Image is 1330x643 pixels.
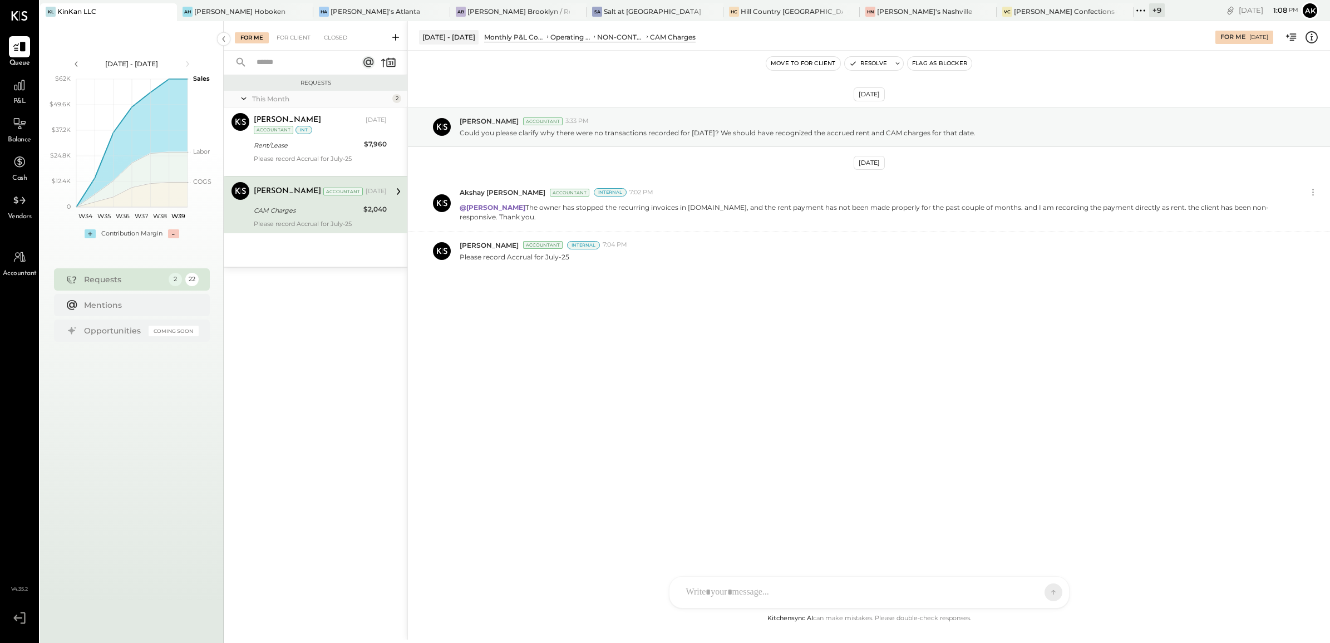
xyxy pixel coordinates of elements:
div: 2 [392,94,401,103]
div: For Client [271,32,316,43]
span: [PERSON_NAME] [460,240,519,250]
div: [DATE] [854,87,885,101]
div: Please record Accrual for July-25 [254,220,387,228]
div: Requests [229,79,402,87]
div: Accountant [523,241,563,249]
div: Monthly P&L Comparison [484,32,545,42]
text: $37.2K [52,126,71,134]
div: $7,960 [364,139,387,150]
button: Ak [1301,2,1319,19]
strong: @[PERSON_NAME] [460,203,525,212]
div: Accountant [550,189,589,197]
div: Contribution Margin [101,229,162,238]
div: [DATE] [1239,5,1298,16]
div: Accountant [523,117,563,125]
text: $24.8K [50,151,71,159]
span: Vendors [8,212,32,222]
text: 0 [67,203,71,210]
div: [PERSON_NAME]'s Atlanta [331,7,420,16]
text: W35 [97,212,111,220]
button: Resolve [845,57,891,70]
text: W37 [134,212,147,220]
span: Akshay [PERSON_NAME] [460,188,545,197]
div: HA [319,7,329,17]
a: Balance [1,113,38,145]
div: CAM Charges [254,205,360,216]
span: Accountant [3,269,37,279]
text: $49.6K [50,100,71,108]
div: For Me [1220,33,1245,42]
div: This Month [252,94,390,104]
div: Internal [567,241,600,249]
text: COGS [193,178,211,185]
div: Closed [318,32,353,43]
a: Accountant [1,247,38,279]
div: Salt at [GEOGRAPHIC_DATA] [604,7,701,16]
button: Move to for client [766,57,840,70]
div: [PERSON_NAME] Confections - [GEOGRAPHIC_DATA] [1014,7,1117,16]
span: 7:02 PM [629,188,653,197]
a: Vendors [1,190,38,222]
p: Could you please clarify why there were no transactions recorded for [DATE]? We should have recog... [460,128,976,138]
span: Balance [8,135,31,145]
text: Sales [193,75,210,82]
text: W34 [78,212,93,220]
div: 22 [185,273,199,286]
div: [DATE] - [DATE] [85,59,179,68]
div: + [85,229,96,238]
div: Please record Accrual for July-25 [254,155,387,170]
text: $62K [55,75,71,82]
text: Labor [193,148,210,155]
p: Please record Accrual for July-25 [460,252,569,262]
span: [PERSON_NAME] [460,116,519,126]
div: [DATE] [854,156,885,170]
div: [PERSON_NAME] [254,186,321,197]
div: Accountant [254,126,293,134]
div: Mentions [84,300,193,311]
div: Internal [594,188,627,197]
div: $2,040 [363,204,387,215]
a: P&L [1,75,38,107]
span: P&L [13,97,26,107]
div: KL [46,7,56,17]
span: 7:04 PM [603,240,627,249]
div: Accountant [323,188,363,195]
div: Hill Country [GEOGRAPHIC_DATA] [741,7,844,16]
div: [PERSON_NAME]'s Nashville [877,7,972,16]
div: KinKan LLC [57,7,96,16]
div: copy link [1225,4,1236,16]
div: Opportunities [84,325,143,336]
text: $12.4K [52,177,71,185]
span: Cash [12,174,27,184]
div: [DATE] - [DATE] [419,30,479,44]
text: W38 [152,212,166,220]
div: VC [1002,7,1012,17]
div: [PERSON_NAME] Hoboken [194,7,285,16]
p: The owner has stopped the recurring invoices in [DOMAIN_NAME], and the rent payment has not been ... [460,203,1278,222]
div: [PERSON_NAME] [254,115,321,126]
text: W39 [171,212,185,220]
a: Queue [1,36,38,68]
div: [DATE] [1249,33,1268,41]
a: Cash [1,151,38,184]
div: AB [456,7,466,17]
div: 2 [169,273,182,286]
div: [DATE] [366,187,387,196]
div: Rent/Lease [254,140,361,151]
text: W36 [115,212,129,220]
div: Sa [592,7,602,17]
div: Requests [84,274,163,285]
button: Flag as Blocker [908,57,972,70]
span: Queue [9,58,30,68]
div: [DATE] [366,116,387,125]
div: CAM Charges [650,32,696,42]
div: AH [183,7,193,17]
div: Coming Soon [149,326,199,336]
div: HC [729,7,739,17]
div: + 9 [1149,3,1165,17]
div: NON-CONTROLLABLE EXPENSES [597,32,644,42]
div: [PERSON_NAME] Brooklyn / Rebel Cafe [467,7,570,16]
div: int [295,126,312,134]
div: Operating Expenses (EBITDA) [550,32,591,42]
div: - [168,229,179,238]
